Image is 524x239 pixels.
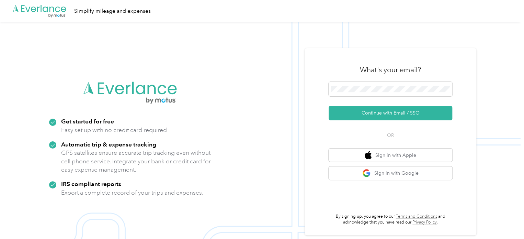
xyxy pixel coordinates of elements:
[362,169,371,177] img: google logo
[329,149,452,162] button: apple logoSign in with Apple
[378,132,402,139] span: OR
[329,106,452,120] button: Continue with Email / SSO
[396,214,437,219] a: Terms and Conditions
[61,126,167,134] p: Easy set up with no credit card required
[61,141,156,148] strong: Automatic trip & expense tracking
[329,166,452,180] button: google logoSign in with Google
[61,188,203,197] p: Export a complete record of your trips and expenses.
[74,7,151,15] div: Simplify mileage and expenses
[61,149,211,174] p: GPS satellites ensure accurate trip tracking even without cell phone service. Integrate your bank...
[329,214,452,226] p: By signing up, you agree to our and acknowledge that you have read our .
[61,118,114,125] strong: Get started for free
[360,65,421,75] h3: What's your email?
[61,180,121,187] strong: IRS compliant reports
[365,151,372,160] img: apple logo
[412,220,437,225] a: Privacy Policy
